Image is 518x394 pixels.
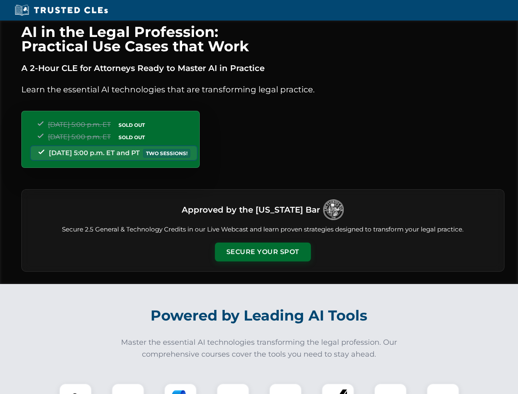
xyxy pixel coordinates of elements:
span: SOLD OUT [116,121,148,129]
img: Trusted CLEs [12,4,110,16]
p: Secure 2.5 General & Technology Credits in our Live Webcast and learn proven strategies designed ... [32,225,494,234]
h2: Powered by Leading AI Tools [32,301,486,330]
span: SOLD OUT [116,133,148,142]
p: A 2-Hour CLE for Attorneys Ready to Master AI in Practice [21,62,504,75]
img: Logo [323,199,344,220]
p: Master the essential AI technologies transforming the legal profession. Our comprehensive courses... [116,337,403,360]
span: [DATE] 5:00 p.m. ET [48,121,111,128]
h1: AI in the Legal Profession: Practical Use Cases that Work [21,25,504,53]
button: Secure Your Spot [215,243,311,261]
p: Learn the essential AI technologies that are transforming legal practice. [21,83,504,96]
h3: Approved by the [US_STATE] Bar [182,202,320,217]
span: [DATE] 5:00 p.m. ET [48,133,111,141]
